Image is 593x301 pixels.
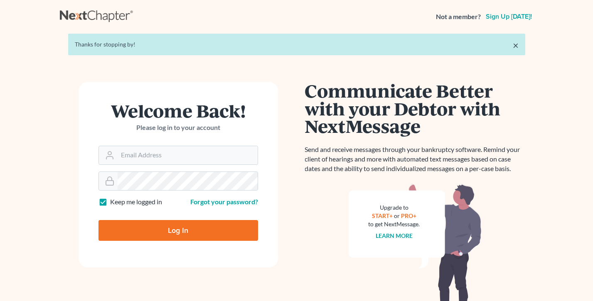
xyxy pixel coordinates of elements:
a: PRO+ [401,212,416,219]
div: to get NextMessage. [369,220,420,228]
input: Email Address [118,146,258,164]
p: Please log in to your account [98,123,258,132]
h1: Communicate Better with your Debtor with NextMessage [305,82,525,135]
a: Forgot your password? [190,198,258,206]
strong: Not a member? [436,12,481,22]
a: Learn more [376,232,413,239]
p: Send and receive messages through your bankruptcy software. Remind your client of hearings and mo... [305,145,525,174]
h1: Welcome Back! [98,102,258,120]
span: or [394,212,400,219]
div: Upgrade to [369,203,420,212]
div: Thanks for stopping by! [75,40,519,49]
a: START+ [372,212,393,219]
label: Keep me logged in [110,197,162,207]
input: Log In [98,220,258,241]
a: × [513,40,519,50]
a: Sign up [DATE]! [484,13,534,20]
